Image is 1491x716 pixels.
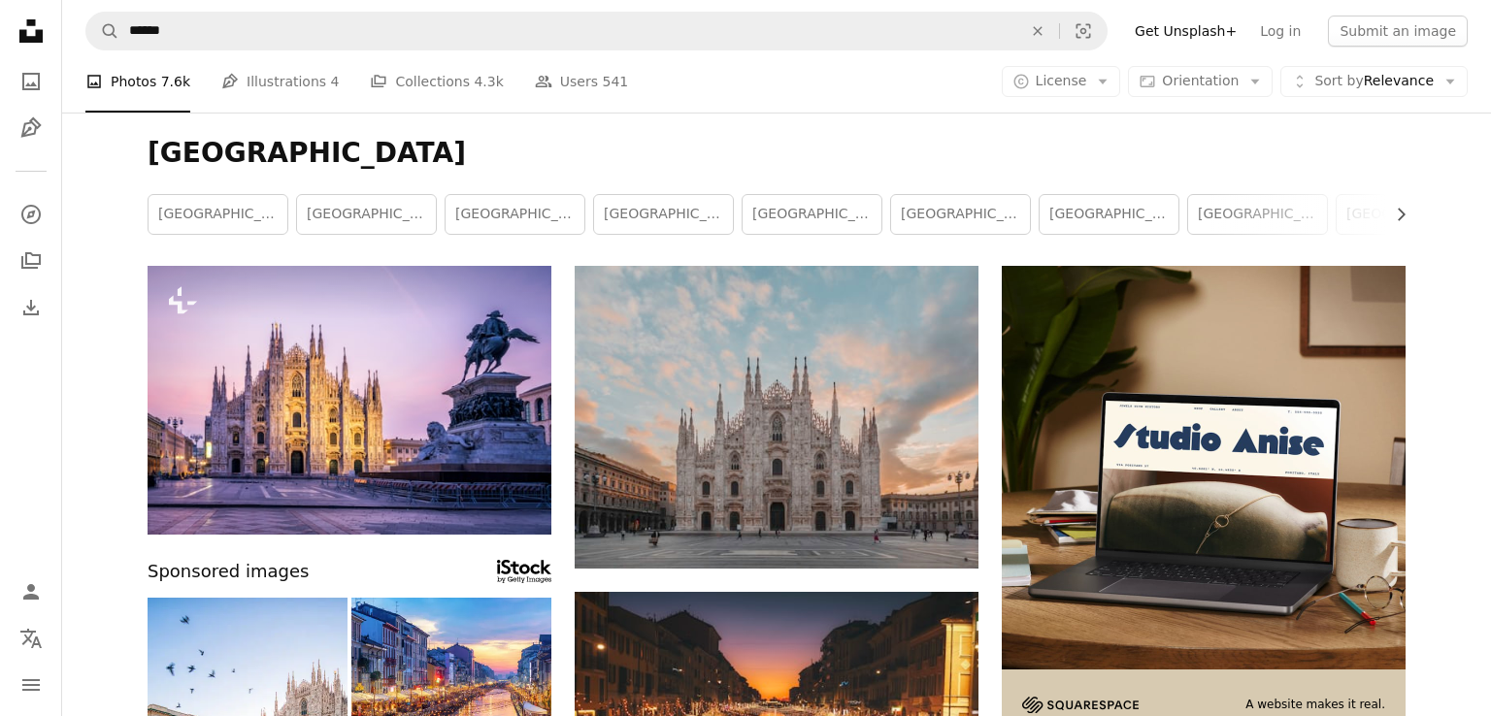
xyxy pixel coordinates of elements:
[1245,697,1385,713] span: A website makes it real.
[370,50,503,113] a: Collections 4.3k
[12,288,50,327] a: Download History
[1162,73,1239,88] span: Orientation
[1123,16,1248,47] a: Get Unsplash+
[148,266,551,535] img: Duomo di Milano (Milan Cathedral) in Milan , Italy . Milan Cathedral is the largest church in Ita...
[148,558,309,586] span: Sponsored images
[221,50,339,113] a: Illustrations 4
[1280,66,1468,97] button: Sort byRelevance
[1337,195,1475,234] a: [GEOGRAPHIC_DATA]
[891,195,1030,234] a: [GEOGRAPHIC_DATA]
[12,195,50,234] a: Explore
[594,195,733,234] a: [GEOGRAPHIC_DATA]
[148,136,1406,171] h1: [GEOGRAPHIC_DATA]
[12,666,50,704] button: Menu
[1314,72,1434,91] span: Relevance
[535,50,628,113] a: Users 541
[12,12,50,54] a: Home — Unsplash
[1002,266,1406,669] img: file-1705123271268-c3eaf6a79b21image
[575,407,978,425] a: people walking near brown concrete building during daytime
[12,242,50,280] a: Collections
[12,572,50,611] a: Log in / Sign up
[12,62,50,101] a: Photos
[1060,13,1107,49] button: Visual search
[12,619,50,658] button: Language
[149,195,287,234] a: [GEOGRAPHIC_DATA]
[1002,66,1121,97] button: License
[331,71,340,92] span: 4
[1128,66,1273,97] button: Orientation
[1036,73,1087,88] span: License
[1328,16,1468,47] button: Submit an image
[1022,697,1139,713] img: file-1705255347840-230a6ab5bca9image
[1383,195,1406,234] button: scroll list to the right
[148,391,551,408] a: Duomo di Milano (Milan Cathedral) in Milan , Italy . Milan Cathedral is the largest church in Ita...
[297,195,436,234] a: [GEOGRAPHIC_DATA]
[85,12,1108,50] form: Find visuals sitewide
[1248,16,1312,47] a: Log in
[86,13,119,49] button: Search Unsplash
[603,71,629,92] span: 541
[743,195,881,234] a: [GEOGRAPHIC_DATA]
[1188,195,1327,234] a: [GEOGRAPHIC_DATA]
[575,266,978,569] img: people walking near brown concrete building during daytime
[1016,13,1059,49] button: Clear
[446,195,584,234] a: [GEOGRAPHIC_DATA]
[1040,195,1178,234] a: [GEOGRAPHIC_DATA]
[1314,73,1363,88] span: Sort by
[12,109,50,147] a: Illustrations
[474,71,503,92] span: 4.3k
